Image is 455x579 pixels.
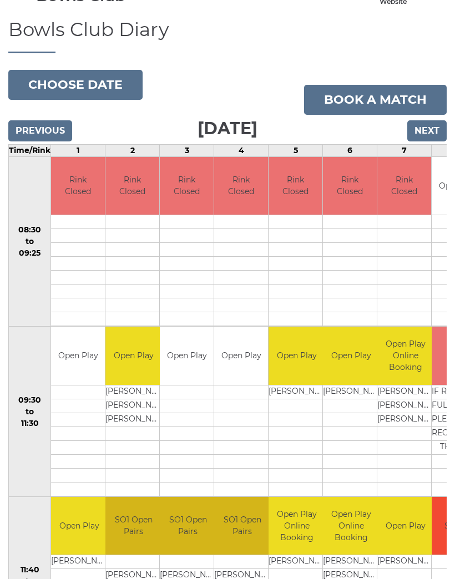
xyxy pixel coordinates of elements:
[214,497,270,555] td: SO1 Open Pairs
[51,555,107,569] td: [PERSON_NAME]
[214,327,268,385] td: Open Play
[9,156,51,327] td: 08:30 to 09:25
[105,497,161,555] td: SO1 Open Pairs
[323,157,377,215] td: Rink Closed
[51,157,105,215] td: Rink Closed
[105,327,161,385] td: Open Play
[105,157,159,215] td: Rink Closed
[9,327,51,497] td: 09:30 to 11:30
[105,385,161,399] td: [PERSON_NAME]
[51,327,105,385] td: Open Play
[214,144,269,156] td: 4
[323,144,377,156] td: 6
[323,385,379,399] td: [PERSON_NAME]
[269,555,325,569] td: [PERSON_NAME]
[377,555,433,569] td: [PERSON_NAME]
[160,497,216,555] td: SO1 Open Pairs
[377,157,431,215] td: Rink Closed
[105,144,160,156] td: 2
[407,120,447,141] input: Next
[8,120,72,141] input: Previous
[304,85,447,115] a: Book a match
[160,157,214,215] td: Rink Closed
[377,144,432,156] td: 7
[323,497,379,555] td: Open Play Online Booking
[160,144,214,156] td: 3
[9,144,51,156] td: Time/Rink
[160,327,214,385] td: Open Play
[377,327,433,385] td: Open Play Online Booking
[377,497,433,555] td: Open Play
[269,385,325,399] td: [PERSON_NAME]
[105,413,161,426] td: [PERSON_NAME]
[51,497,107,555] td: Open Play
[214,157,268,215] td: Rink Closed
[323,327,379,385] td: Open Play
[377,385,433,399] td: [PERSON_NAME]
[269,157,322,215] td: Rink Closed
[269,144,323,156] td: 5
[8,70,143,100] button: Choose date
[105,399,161,413] td: [PERSON_NAME]
[269,497,325,555] td: Open Play Online Booking
[377,399,433,413] td: [PERSON_NAME]
[51,144,105,156] td: 1
[269,327,325,385] td: Open Play
[377,413,433,426] td: [PERSON_NAME]
[8,19,447,53] h1: Bowls Club Diary
[323,555,379,569] td: [PERSON_NAME]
